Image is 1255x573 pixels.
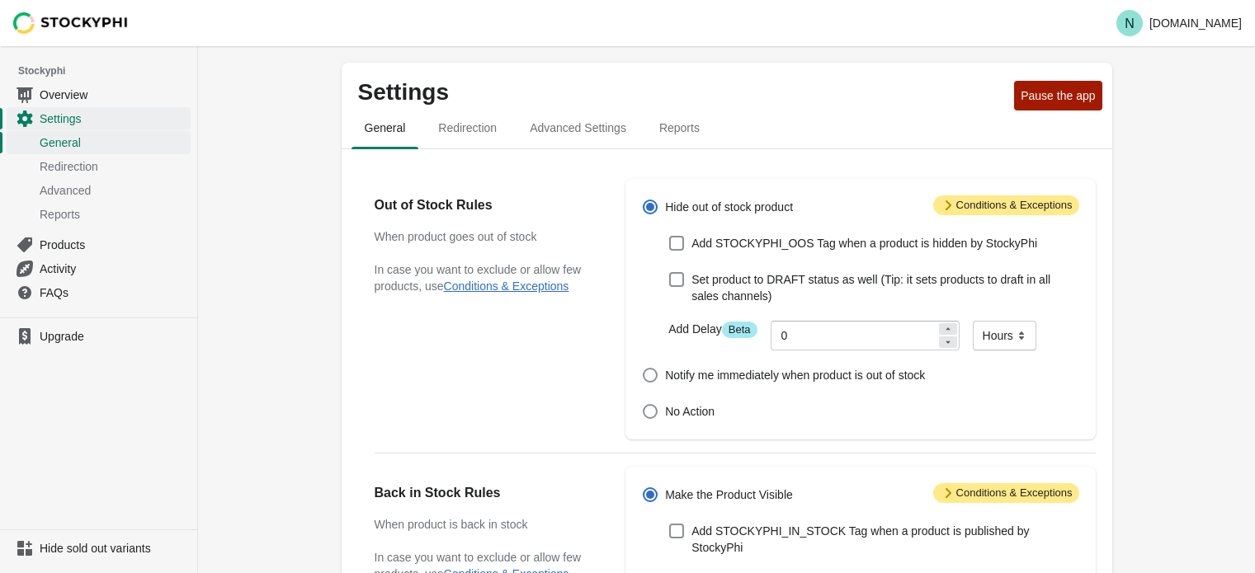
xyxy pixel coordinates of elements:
[933,195,1079,215] span: Conditions & Exceptions
[358,79,1008,106] p: Settings
[1116,10,1143,36] span: Avatar with initials N
[422,106,513,149] button: redirection
[513,106,643,149] button: Advanced settings
[7,130,191,154] a: General
[665,486,793,503] span: Make the Product Visible
[691,523,1078,556] span: Add STOCKYPHI_IN_STOCK Tag when a product is published by StockyPhi
[40,237,187,253] span: Products
[375,483,593,503] h2: Back in Stock Rules
[1149,16,1242,30] p: [DOMAIN_NAME]
[1110,7,1248,40] button: Avatar with initials N[DOMAIN_NAME]
[7,537,191,560] a: Hide sold out variants
[7,106,191,130] a: Settings
[7,178,191,202] a: Advanced
[665,199,793,215] span: Hide out of stock product
[40,134,187,151] span: General
[1125,16,1135,31] text: N
[351,113,419,143] span: General
[517,113,639,143] span: Advanced Settings
[646,113,713,143] span: Reports
[40,110,187,127] span: Settings
[7,256,191,280] a: Activity
[40,206,187,223] span: Reports
[375,516,593,533] h3: When product is back in stock
[665,403,715,420] span: No Action
[40,182,187,199] span: Advanced
[7,202,191,226] a: Reports
[668,321,757,338] label: Add Delay
[425,113,510,143] span: Redirection
[348,106,422,149] button: general
[7,82,191,106] a: Overview
[933,483,1079,503] span: Conditions & Exceptions
[665,367,925,383] span: Notify me immediately when product is out of stock
[691,271,1078,304] span: Set product to DRAFT status as well (Tip: it sets products to draft in all sales channels)
[40,87,187,103] span: Overview
[40,261,187,277] span: Activity
[7,325,191,348] a: Upgrade
[40,328,187,345] span: Upgrade
[375,195,593,215] h2: Out of Stock Rules
[643,106,716,149] button: reports
[691,235,1037,251] span: Add STOCKYPHI_OOS Tag when a product is hidden by StockyPhi
[722,322,757,338] span: Beta
[1021,89,1095,102] span: Pause the app
[40,540,187,557] span: Hide sold out variants
[7,154,191,178] a: Redirection
[40,284,187,301] span: FAQs
[13,12,129,34] img: Stockyphi
[375,228,593,245] h3: When product goes out of stock
[7,280,191,304] a: FAQs
[18,63,197,79] span: Stockyphi
[1014,81,1102,110] button: Pause the app
[7,232,191,256] a: Products
[444,279,569,293] button: Conditions & Exceptions
[375,261,593,294] p: In case you want to exclude or allow few products, use
[40,158,187,175] span: Redirection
